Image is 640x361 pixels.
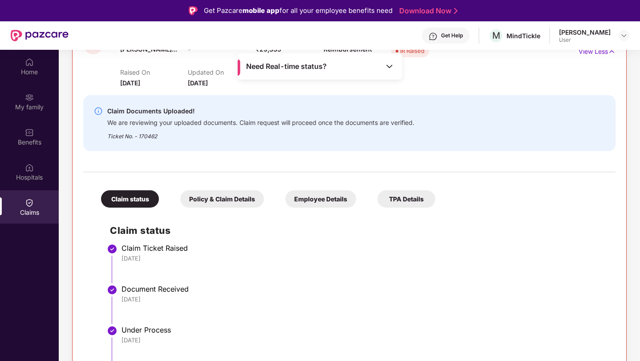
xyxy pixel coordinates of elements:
span: [DATE] [188,79,208,87]
img: svg+xml;base64,PHN2ZyB4bWxucz0iaHR0cDovL3d3dy53My5vcmcvMjAwMC9zdmciIHdpZHRoPSIxNyIgaGVpZ2h0PSIxNy... [608,47,616,56]
div: Under Process [122,325,607,334]
img: svg+xml;base64,PHN2ZyBpZD0iU3RlcC1Eb25lLTMyeDMyIiB4bWxucz0iaHR0cDovL3d3dy53My5vcmcvMjAwMC9zdmciIH... [107,325,117,336]
span: [DATE] [120,79,140,87]
span: Need Real-time status? [246,62,327,71]
div: Claim Documents Uploaded! [107,106,414,116]
div: Get Help [441,32,463,39]
img: Toggle Icon [385,62,394,71]
p: Raised On [120,68,188,76]
div: Employee Details [285,190,356,208]
div: Document Received [122,285,607,293]
img: svg+xml;base64,PHN2ZyBpZD0iSGVscC0zMngzMiIgeG1sbnM9Imh0dHA6Ly93d3cudzMub3JnLzIwMDAvc3ZnIiB3aWR0aD... [429,32,437,41]
div: Ticket No. - 170462 [107,127,414,140]
p: View Less [579,44,616,56]
img: svg+xml;base64,PHN2ZyBpZD0iQmVuZWZpdHMiIHhtbG5zPSJodHRwOi8vd3d3LnczLm9yZy8yMDAwL3N2ZyIgd2lkdGg9Ij... [25,128,34,137]
div: [PERSON_NAME] [559,28,611,36]
div: Claim status [101,190,159,208]
div: TPA Details [377,190,435,208]
a: Download Now [399,6,455,16]
img: svg+xml;base64,PHN2ZyBpZD0iRHJvcGRvd24tMzJ4MzIiIHhtbG5zPSJodHRwOi8vd3d3LnczLm9yZy8yMDAwL3N2ZyIgd2... [620,32,628,39]
strong: mobile app [243,6,279,15]
img: svg+xml;base64,PHN2ZyBpZD0iSG9zcGl0YWxzIiB4bWxucz0iaHR0cDovL3d3dy53My5vcmcvMjAwMC9zdmciIHdpZHRoPS... [25,163,34,172]
img: Logo [189,6,198,15]
div: Claim Ticket Raised [122,244,607,253]
div: [DATE] [122,336,607,344]
img: New Pazcare Logo [11,30,69,41]
div: We are reviewing your uploaded documents. Claim request will proceed once the documents are verif... [107,116,414,127]
h2: Claim status [110,223,607,238]
div: IR Raised [400,46,425,55]
div: Policy & Claim Details [180,190,264,208]
img: svg+xml;base64,PHN2ZyBpZD0iSW5mby0yMHgyMCIgeG1sbnM9Imh0dHA6Ly93d3cudzMub3JnLzIwMDAvc3ZnIiB3aWR0aD... [94,107,103,116]
div: User [559,36,611,44]
span: M [492,30,500,41]
div: [DATE] [122,295,607,303]
p: Updated On [188,68,255,76]
img: svg+xml;base64,PHN2ZyBpZD0iSG9tZSIgeG1sbnM9Imh0dHA6Ly93d3cudzMub3JnLzIwMDAvc3ZnIiB3aWR0aD0iMjAiIG... [25,58,34,67]
div: MindTickle [506,32,540,40]
img: Stroke [454,6,458,16]
img: svg+xml;base64,PHN2ZyBpZD0iU3RlcC1Eb25lLTMyeDMyIiB4bWxucz0iaHR0cDovL3d3dy53My5vcmcvMjAwMC9zdmciIH... [107,244,117,254]
img: svg+xml;base64,PHN2ZyB3aWR0aD0iMjAiIGhlaWdodD0iMjAiIHZpZXdCb3g9IjAgMCAyMCAyMCIgZmlsbD0ibm9uZSIgeG... [25,93,34,102]
img: svg+xml;base64,PHN2ZyBpZD0iU3RlcC1Eb25lLTMyeDMyIiB4bWxucz0iaHR0cDovL3d3dy53My5vcmcvMjAwMC9zdmciIH... [107,285,117,295]
div: [DATE] [122,254,607,262]
div: Get Pazcare for all your employee benefits need [204,5,393,16]
img: svg+xml;base64,PHN2ZyBpZD0iQ2xhaW0iIHhtbG5zPSJodHRwOi8vd3d3LnczLm9yZy8yMDAwL3N2ZyIgd2lkdGg9IjIwIi... [25,198,34,207]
